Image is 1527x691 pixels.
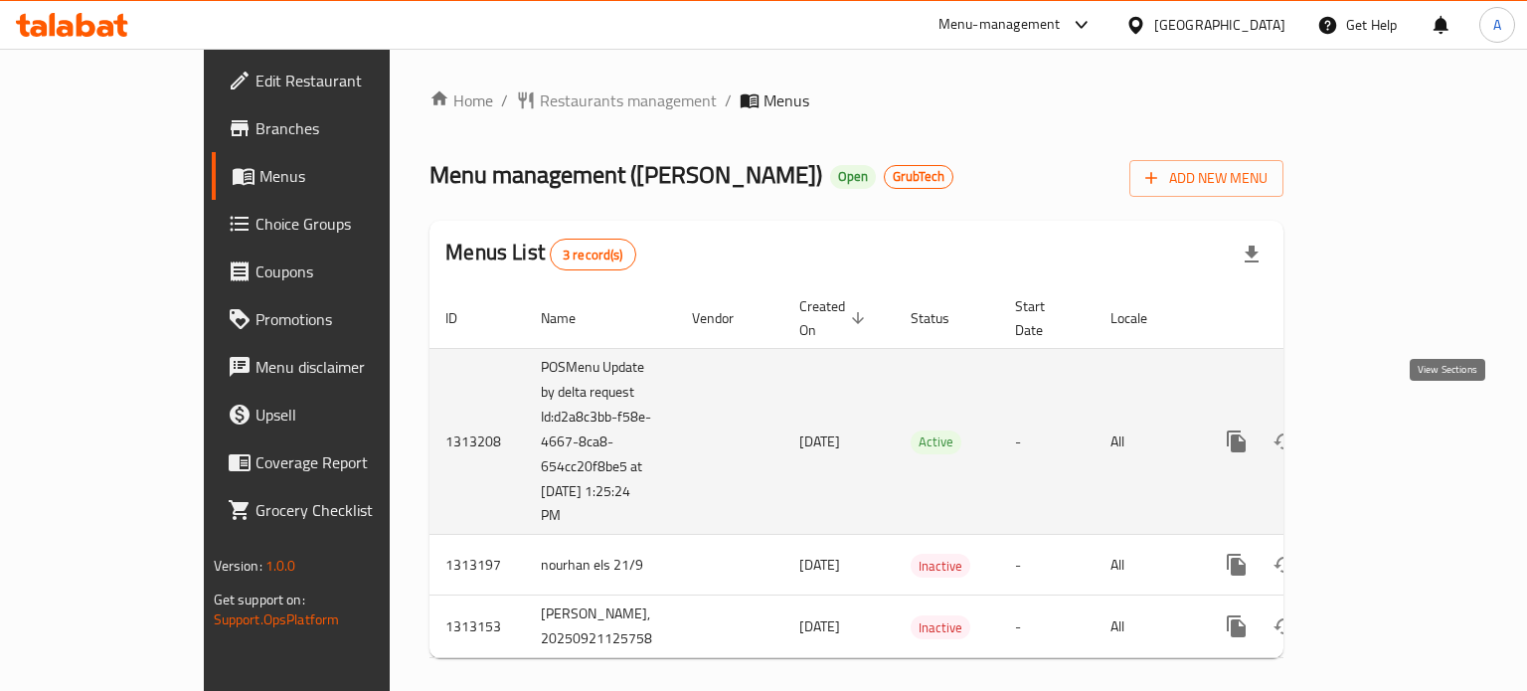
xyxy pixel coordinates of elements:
span: A [1493,14,1501,36]
span: Vendor [692,306,760,330]
div: Active [911,431,961,454]
td: - [999,348,1095,535]
a: Upsell [212,391,459,438]
li: / [501,88,508,112]
span: 1.0.0 [265,553,296,579]
a: Choice Groups [212,200,459,248]
td: All [1095,535,1197,596]
a: Edit Restaurant [212,57,459,104]
span: Open [830,168,876,185]
span: Promotions [255,307,443,331]
span: [DATE] [799,613,840,639]
span: [DATE] [799,552,840,578]
a: Menus [212,152,459,200]
span: Menu disclaimer [255,355,443,379]
button: more [1213,418,1261,465]
span: Coverage Report [255,450,443,474]
button: Change Status [1261,418,1308,465]
div: [GEOGRAPHIC_DATA] [1154,14,1285,36]
td: All [1095,596,1197,658]
span: ID [445,306,483,330]
span: GrubTech [885,168,952,185]
span: Add New Menu [1145,166,1268,191]
div: Inactive [911,554,970,578]
span: Created On [799,294,871,342]
a: Menu disclaimer [212,343,459,391]
a: Branches [212,104,459,152]
div: Menu-management [938,13,1061,37]
td: 1313153 [429,596,525,658]
th: Actions [1197,288,1420,349]
td: nourhan els 21/9 [525,535,676,596]
table: enhanced table [429,288,1420,659]
span: 3 record(s) [551,246,635,264]
button: more [1213,541,1261,589]
a: Grocery Checklist [212,486,459,534]
span: Menus [763,88,809,112]
button: Change Status [1261,603,1308,650]
a: Coverage Report [212,438,459,486]
a: Restaurants management [516,88,717,112]
td: POSMenu Update by delta request Id:d2a8c3bb-f58e-4667-8ca8-654cc20f8be5 at [DATE] 1:25:24 PM [525,348,676,535]
span: [DATE] [799,429,840,454]
span: Get support on: [214,587,305,612]
span: Upsell [255,403,443,427]
span: Active [911,431,961,453]
td: All [1095,348,1197,535]
span: Name [541,306,601,330]
li: / [725,88,732,112]
td: [PERSON_NAME], 20250921125758 [525,596,676,658]
div: Inactive [911,615,970,639]
span: Grocery Checklist [255,498,443,522]
span: Restaurants management [540,88,717,112]
div: Open [830,165,876,189]
td: 1313208 [429,348,525,535]
span: Inactive [911,616,970,639]
div: Export file [1228,231,1275,278]
nav: breadcrumb [429,88,1283,112]
span: Status [911,306,975,330]
td: - [999,535,1095,596]
a: Home [429,88,493,112]
td: 1313197 [429,535,525,596]
span: Menu management ( [PERSON_NAME] ) [429,152,822,197]
button: Add New Menu [1129,160,1283,197]
h2: Menus List [445,238,635,270]
span: Branches [255,116,443,140]
span: Choice Groups [255,212,443,236]
a: Coupons [212,248,459,295]
button: Change Status [1261,541,1308,589]
span: Start Date [1015,294,1071,342]
div: Total records count [550,239,636,270]
button: more [1213,603,1261,650]
span: Version: [214,553,262,579]
span: Locale [1110,306,1173,330]
span: Menus [259,164,443,188]
span: Edit Restaurant [255,69,443,92]
a: Promotions [212,295,459,343]
td: - [999,596,1095,658]
span: Inactive [911,555,970,578]
span: Coupons [255,259,443,283]
a: Support.OpsPlatform [214,606,340,632]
